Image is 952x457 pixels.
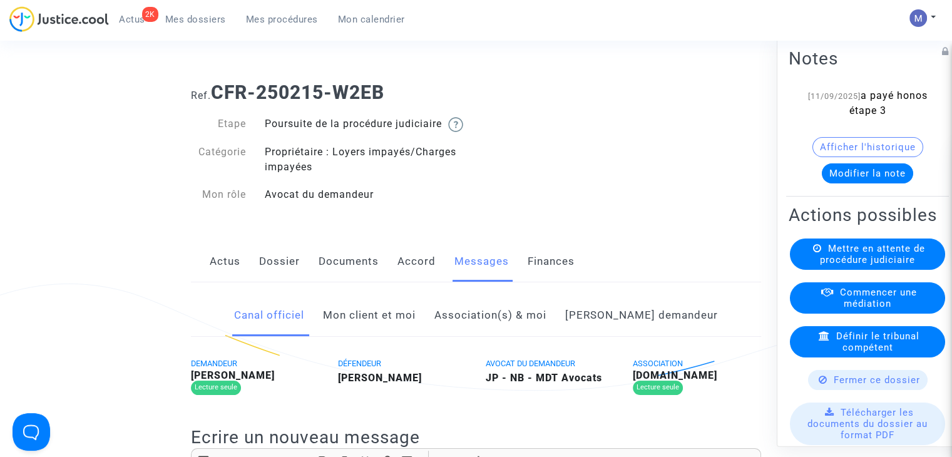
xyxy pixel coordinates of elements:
span: DÉFENDEUR [338,359,381,368]
span: AVOCAT DU DEMANDEUR [485,359,575,368]
span: Télécharger les documents du dossier au format PDF [807,407,928,441]
b: CFR-250215-W2EB [211,81,384,103]
b: JP - NB - MDT Avocats [485,372,601,384]
h2: Ecrire un nouveau message [191,426,761,448]
h2: Actions possibles [789,204,946,226]
span: Mes procédures [246,14,318,25]
span: a payé honos étape 3 [849,90,928,116]
div: Etape [182,116,255,132]
span: Mon calendrier [338,14,405,25]
h2: Notes [789,48,946,69]
div: Catégorie [182,145,255,175]
div: Poursuite de la procédure judiciaire [255,116,476,132]
span: DEMANDEUR [191,359,237,368]
img: jc-logo.svg [9,6,109,32]
iframe: Help Scout Beacon - Open [13,413,50,451]
a: Actus [210,241,240,282]
a: Mes procédures [236,10,328,29]
div: Propriétaire : Loyers impayés/Charges impayées [255,145,476,175]
a: Finances [528,241,575,282]
span: ASSOCIATION [633,359,683,368]
a: Dossier [259,241,300,282]
div: Lecture seule [191,381,241,395]
span: Mes dossiers [165,14,226,25]
button: Afficher l'historique [812,137,923,157]
span: Actus [119,14,145,25]
b: [PERSON_NAME] [338,372,422,384]
a: Association(s) & moi [434,295,546,336]
a: 2KActus [109,10,155,29]
span: Commencer une médiation [840,287,917,309]
b: [DOMAIN_NAME] [633,369,717,381]
a: Documents [319,241,379,282]
a: Mes dossiers [155,10,236,29]
span: Fermer ce dossier [834,374,920,386]
img: AAcHTtesyyZjLYJxzrkRG5BOJsapQ6nO-85ChvdZAQ62n80C=s96-c [909,9,927,27]
span: Mettre en attente de procédure judiciaire [820,243,925,265]
a: [PERSON_NAME] demandeur [565,295,718,336]
div: Mon rôle [182,187,255,202]
b: [PERSON_NAME] [191,369,275,381]
a: Mon client et moi [323,295,416,336]
img: help.svg [448,117,463,132]
div: Avocat du demandeur [255,187,476,202]
div: Lecture seule [633,381,683,395]
span: Définir le tribunal compétent [836,331,919,353]
div: 2K [142,7,158,22]
a: Mon calendrier [328,10,415,29]
span: [11/09/2025] [808,91,861,101]
a: Canal officiel [234,295,304,336]
span: Ref. [191,90,211,101]
a: Accord [397,241,436,282]
button: Modifier la note [822,163,913,183]
a: Messages [454,241,509,282]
